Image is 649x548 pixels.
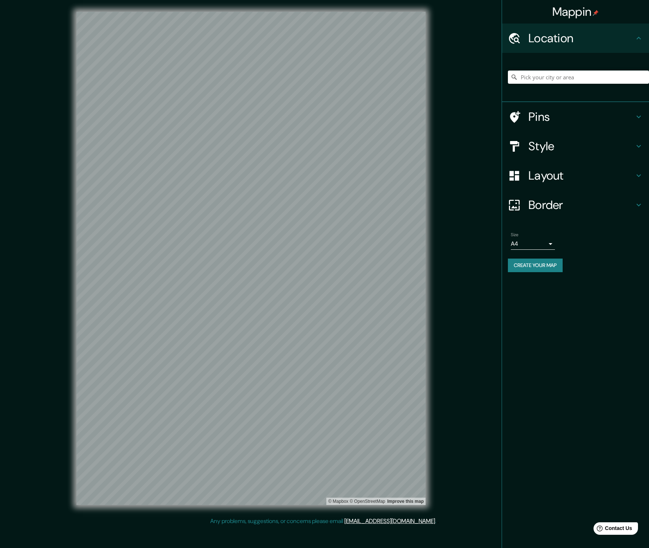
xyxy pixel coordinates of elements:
[210,517,436,526] p: Any problems, suggestions, or concerns please email .
[436,517,437,526] div: .
[502,131,649,161] div: Style
[584,519,641,540] iframe: Help widget launcher
[328,499,348,504] a: Mapbox
[349,499,385,504] a: OpenStreetMap
[528,139,634,154] h4: Style
[502,102,649,131] div: Pins
[344,517,435,525] a: [EMAIL_ADDRESS][DOMAIN_NAME]
[502,24,649,53] div: Location
[528,198,634,212] h4: Border
[502,190,649,220] div: Border
[528,109,634,124] h4: Pins
[528,168,634,183] h4: Layout
[502,161,649,190] div: Layout
[437,517,439,526] div: .
[508,259,563,272] button: Create your map
[76,12,426,505] canvas: Map
[528,31,634,46] h4: Location
[511,232,519,238] label: Size
[508,71,649,84] input: Pick your city or area
[593,10,599,16] img: pin-icon.png
[511,238,555,250] div: A4
[387,499,424,504] a: Map feedback
[552,4,599,19] h4: Mappin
